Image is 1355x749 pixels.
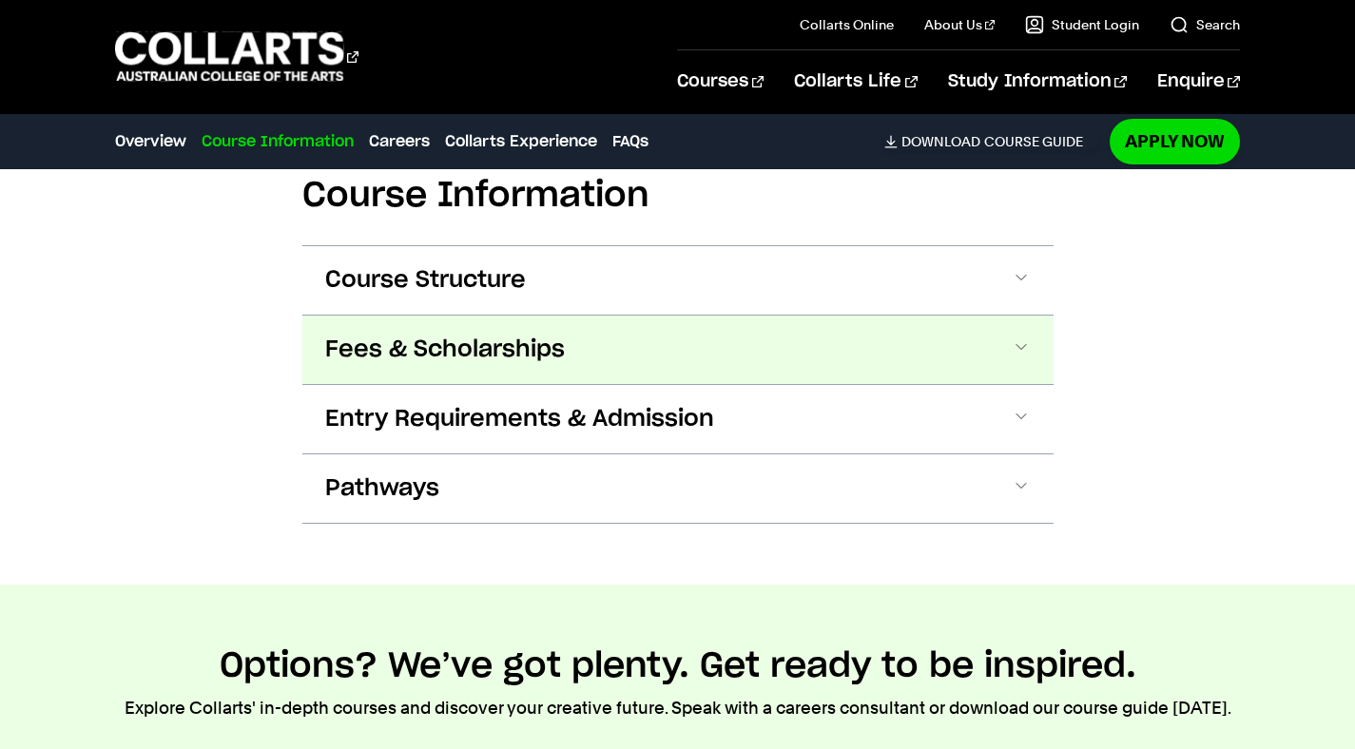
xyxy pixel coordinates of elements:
[302,316,1054,384] button: Fees & Scholarships
[302,454,1054,523] button: Pathways
[302,175,1054,217] h2: Course Information
[800,15,894,34] a: Collarts Online
[445,130,597,153] a: Collarts Experience
[125,695,1231,721] p: Explore Collarts' in-depth courses and discover your creative future. Speak with a careers consul...
[115,29,358,84] div: Go to homepage
[325,265,526,296] span: Course Structure
[220,645,1136,687] h2: Options? We’ve got plenty. Get ready to be inspired.
[302,385,1054,453] button: Entry Requirements & Admission
[325,473,439,504] span: Pathways
[612,130,648,153] a: FAQs
[884,133,1098,150] a: DownloadCourse Guide
[202,130,354,153] a: Course Information
[302,246,1054,315] button: Course Structure
[901,133,980,150] span: Download
[369,130,430,153] a: Careers
[924,15,995,34] a: About Us
[677,50,764,113] a: Courses
[325,404,714,434] span: Entry Requirements & Admission
[1110,119,1240,163] a: Apply Now
[794,50,917,113] a: Collarts Life
[115,130,186,153] a: Overview
[1170,15,1240,34] a: Search
[1157,50,1240,113] a: Enquire
[948,50,1127,113] a: Study Information
[1025,15,1139,34] a: Student Login
[325,335,565,365] span: Fees & Scholarships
